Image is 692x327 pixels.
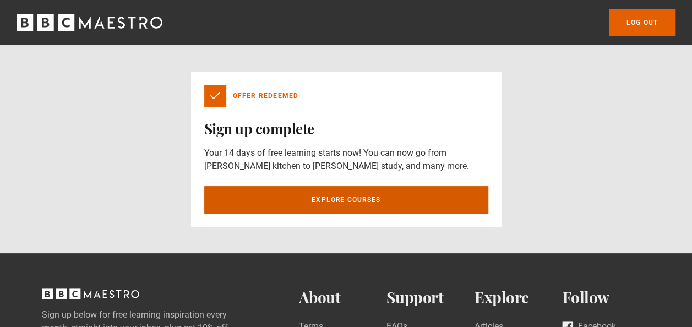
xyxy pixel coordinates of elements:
p: Your 14 days of free learning starts now! You can now go from [PERSON_NAME] kitchen to [PERSON_NA... [204,146,488,173]
a: Explore courses [204,186,488,214]
h2: Support [386,288,475,307]
p: Offer Redeemed [233,91,299,101]
svg: BBC Maestro, back to top [42,288,139,299]
h2: Explore [475,288,563,307]
h1: Sign up complete [204,120,488,138]
h2: About [299,288,387,307]
a: BBC Maestro, back to top [42,292,139,303]
h2: Follow [562,288,650,307]
a: Log out [609,9,675,36]
svg: BBC Maestro [17,14,162,31]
